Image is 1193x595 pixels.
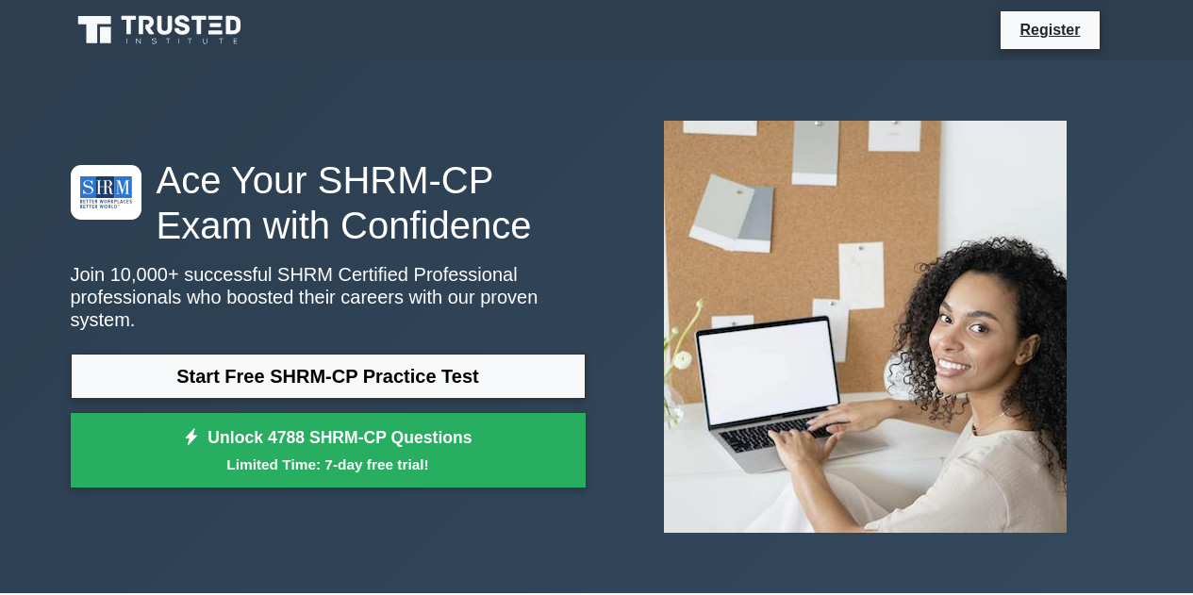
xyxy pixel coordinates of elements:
[94,454,562,475] small: Limited Time: 7-day free trial!
[71,157,586,248] h1: Ace Your SHRM-CP Exam with Confidence
[71,263,586,331] p: Join 10,000+ successful SHRM Certified Professional professionals who boosted their careers with ...
[71,354,586,399] a: Start Free SHRM-CP Practice Test
[1008,18,1091,41] a: Register
[71,413,586,488] a: Unlock 4788 SHRM-CP QuestionsLimited Time: 7-day free trial!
